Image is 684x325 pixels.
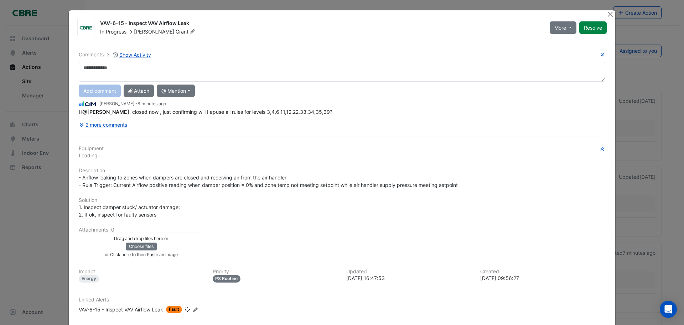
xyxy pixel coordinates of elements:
[79,297,605,303] h6: Linked Alerts
[79,174,458,188] span: - Airflow leaking to zones when dampers are closed and receiving air from the air handler - Rule ...
[579,21,607,34] button: Resolve
[79,109,332,115] span: H , closed now , just confirming will I apuse all rules for levels 3,4,6,11,12,22,33,34,35,39?
[79,197,605,203] h6: Solution
[166,306,182,313] span: Fault
[100,20,541,28] div: VAV-6-15 - Inspect VAV Airflow Leak
[554,24,566,31] span: More
[213,269,338,275] h6: Priority
[660,301,677,318] div: Open Intercom Messenger
[480,274,606,282] div: [DATE] 09:56:27
[606,10,614,18] button: Close
[128,29,133,35] span: ->
[193,307,198,313] fa-icon: Edit Linked Alerts
[99,101,166,107] small: [PERSON_NAME] -
[176,28,197,35] span: Grant
[157,85,195,97] button: @ Mention
[126,243,157,250] button: Choose files
[124,85,154,97] button: Attach
[79,118,128,131] button: 2 more comments
[346,274,472,282] div: [DATE] 16:47:53
[480,269,606,275] h6: Created
[79,168,605,174] h6: Description
[213,275,241,283] div: P3 Routine
[79,146,605,152] h6: Equipment
[100,29,126,35] span: In Progress
[79,152,102,158] span: Loading...
[134,29,174,35] span: [PERSON_NAME]
[105,252,178,257] small: or Click here to then Paste an image
[79,204,180,218] span: 1. Inspect damper stuck/ actuator damage; 2. If ok, inspect for faulty sensors
[78,24,94,31] img: CBRE Charter Hall
[79,100,97,108] img: CIM
[138,101,166,106] span: 2025-09-11 16:47:31
[346,269,472,275] h6: Updated
[79,275,99,283] div: Energy
[79,269,204,275] h6: Impact
[79,306,163,313] div: VAV-6-15 - Inspect VAV Airflow Leak
[79,51,151,59] div: Comments: 3
[82,109,129,115] span: tammy.grant@charterhallaccess.com.au [CBRE Charter Hall]
[550,21,576,34] button: More
[114,236,169,241] small: Drag and drop files here or
[79,227,605,233] h6: Attachments: 0
[113,51,151,59] button: Show Activity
